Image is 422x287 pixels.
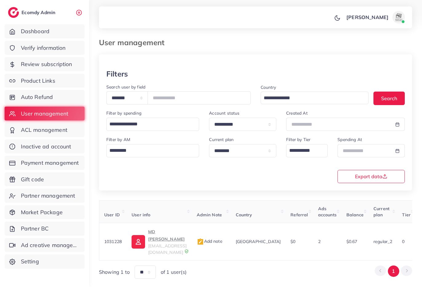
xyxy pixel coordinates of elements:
[21,126,67,134] span: ACL management
[5,156,85,170] a: Payment management
[5,74,85,88] a: Product Links
[373,239,392,244] span: regular_2
[261,92,369,104] div: Search for option
[5,172,85,187] a: Gift code
[5,123,85,137] a: ACL management
[106,69,128,78] h3: Filters
[318,206,337,218] span: Ads accounts
[337,170,405,183] button: Export data
[287,145,320,156] input: Search for option
[21,192,75,200] span: Partner management
[5,254,85,269] a: Setting
[5,205,85,219] a: Market Package
[337,136,362,143] label: Spending At
[21,175,44,183] span: Gift code
[21,93,53,101] span: Auto Refund
[5,90,85,104] a: Auto Refund
[262,93,361,103] input: Search for option
[161,269,187,276] span: of 1 user(s)
[106,144,199,157] div: Search for option
[21,27,49,35] span: Dashboard
[5,238,85,252] a: Ad creative management
[402,239,404,244] span: 0
[106,136,130,143] label: Filter by AM
[346,239,357,244] span: $0.67
[21,60,72,68] span: Review subscription
[184,249,189,254] img: 9CAL8B2pu8EFxCJHYAAAAldEVYdGRhdGU6Y3JlYXRlADIwMjItMTItMDlUMDQ6NTg6MzkrMDA6MDBXSlgLAAAAJXRFWHRkYXR...
[5,189,85,203] a: Partner management
[21,225,49,233] span: Partner BC
[197,212,222,218] span: Admin Note
[21,241,80,249] span: Ad creative management
[286,110,308,116] label: Created At
[373,206,389,218] span: Current plan
[375,265,412,277] ul: Pagination
[21,159,79,167] span: Payment management
[106,118,199,131] div: Search for option
[107,145,191,156] input: Search for option
[286,136,310,143] label: Filter by Tier
[286,144,328,157] div: Search for option
[106,110,141,116] label: Filter by spending
[346,212,364,218] span: Balance
[236,239,281,244] span: [GEOGRAPHIC_DATA]
[106,84,145,90] label: Search user by field
[148,243,187,255] span: [EMAIL_ADDRESS][DOMAIN_NAME]
[388,265,399,277] button: Go to page 1
[99,38,169,47] h3: User management
[99,269,130,276] span: Showing 1 to
[21,208,63,216] span: Market Package
[290,212,308,218] span: Referral
[5,57,85,71] a: Review subscription
[318,239,321,244] span: 2
[373,92,405,105] button: Search
[8,7,19,18] img: logo
[5,24,85,38] a: Dashboard
[209,110,239,116] label: Account status
[261,84,276,90] label: Country
[5,107,85,121] a: User management
[197,238,223,244] span: Add note
[343,11,407,23] a: [PERSON_NAME]avatar
[21,44,66,52] span: Verify information
[402,212,411,218] span: Tier
[104,239,122,244] span: 1031228
[21,77,55,85] span: Product Links
[132,235,145,249] img: ic-user-info.36bf1079.svg
[8,7,57,18] a: logoEcomdy Admin
[132,212,150,218] span: User info
[21,258,39,265] span: Setting
[5,41,85,55] a: Verify information
[5,140,85,154] a: Inactive ad account
[104,212,120,218] span: User ID
[290,239,295,244] span: $0
[21,110,68,118] span: User management
[21,143,71,151] span: Inactive ad account
[236,212,252,218] span: Country
[392,11,405,23] img: avatar
[197,238,204,246] img: admin_note.cdd0b510.svg
[355,174,387,179] span: Export data
[22,10,57,15] h2: Ecomdy Admin
[209,136,234,143] label: Current plan
[5,222,85,236] a: Partner BC
[346,14,388,21] p: [PERSON_NAME]
[148,228,187,243] p: MD [PERSON_NAME]
[107,119,191,129] input: Search for option
[132,228,187,255] a: MD [PERSON_NAME][EMAIL_ADDRESS][DOMAIN_NAME]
